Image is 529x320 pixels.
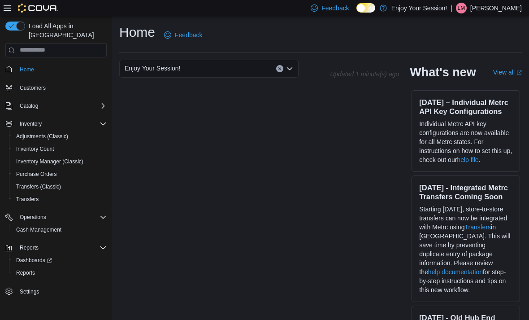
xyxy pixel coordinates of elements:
a: Adjustments (Classic) [13,131,72,142]
button: Operations [16,212,50,223]
h3: [DATE] - Integrated Metrc Transfers Coming Soon [419,183,512,201]
span: Catalog [16,101,107,111]
a: Inventory Manager (Classic) [13,156,87,167]
span: Inventory Manager (Classic) [16,158,83,165]
span: Inventory [16,118,107,129]
h2: What's new [410,65,476,79]
a: help documentation [428,268,483,276]
span: Purchase Orders [13,169,107,180]
input: Dark Mode [356,3,375,13]
span: Customers [16,82,107,93]
span: Reports [16,269,35,276]
a: Inventory Count [13,144,58,154]
button: Clear input [276,65,283,72]
span: Operations [20,214,46,221]
span: Inventory Count [16,145,54,153]
button: Catalog [16,101,42,111]
button: Transfers (Classic) [9,180,110,193]
a: View allExternal link [493,69,522,76]
a: Dashboards [9,254,110,267]
button: Inventory Manager (Classic) [9,155,110,168]
span: Settings [20,288,39,295]
span: Home [16,64,107,75]
span: Settings [16,285,107,297]
a: Dashboards [13,255,56,266]
p: [PERSON_NAME] [470,3,522,13]
a: Customers [16,83,49,93]
button: Transfers [9,193,110,206]
button: Reports [9,267,110,279]
button: Purchase Orders [9,168,110,180]
img: Cova [18,4,58,13]
span: Customers [20,84,46,92]
h3: [DATE] – Individual Metrc API Key Configurations [419,98,512,116]
span: Operations [16,212,107,223]
span: Cash Management [16,226,61,233]
a: Purchase Orders [13,169,61,180]
a: Transfers [464,224,491,231]
span: Reports [16,242,107,253]
svg: External link [516,70,522,75]
p: | [451,3,452,13]
span: Dashboards [13,255,107,266]
a: Settings [16,286,43,297]
p: Individual Metrc API key configurations are now available for all Metrc states. For instructions ... [419,119,512,164]
span: Reports [13,267,107,278]
span: Cash Management [13,224,107,235]
button: Reports [16,242,42,253]
p: Enjoy Your Session! [391,3,447,13]
button: Customers [2,81,110,94]
span: Enjoy Your Session! [125,63,181,74]
span: Purchase Orders [16,171,57,178]
span: Adjustments (Classic) [16,133,68,140]
span: Inventory Count [13,144,107,154]
h1: Home [119,23,155,41]
span: Inventory [20,120,42,127]
button: Inventory [16,118,45,129]
button: Adjustments (Classic) [9,130,110,143]
button: Catalog [2,100,110,112]
span: Adjustments (Classic) [13,131,107,142]
a: Reports [13,267,39,278]
a: Transfers [13,194,42,205]
p: Updated 1 minute(s) ago [330,70,399,78]
a: Transfers (Classic) [13,181,65,192]
span: Feedback [321,4,349,13]
p: Starting [DATE], store-to-store transfers can now be integrated with Metrc using in [GEOGRAPHIC_D... [419,205,512,294]
button: Reports [2,241,110,254]
span: Transfers (Classic) [16,183,61,190]
button: Cash Management [9,224,110,236]
button: Settings [2,285,110,298]
span: Transfers [13,194,107,205]
a: help file [457,156,478,163]
span: Dashboards [16,257,52,264]
span: Reports [20,244,39,251]
a: Cash Management [13,224,65,235]
span: Catalog [20,102,38,110]
button: Open list of options [286,65,293,72]
span: LM [458,3,465,13]
span: Feedback [175,31,202,39]
button: Home [2,63,110,76]
div: Leia Mahoney [456,3,467,13]
span: Inventory Manager (Classic) [13,156,107,167]
span: Transfers (Classic) [13,181,107,192]
a: Feedback [160,26,206,44]
span: Load All Apps in [GEOGRAPHIC_DATA] [25,22,107,39]
span: Home [20,66,34,73]
button: Inventory [2,118,110,130]
span: Transfers [16,196,39,203]
button: Inventory Count [9,143,110,155]
a: Home [16,64,38,75]
button: Operations [2,211,110,224]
